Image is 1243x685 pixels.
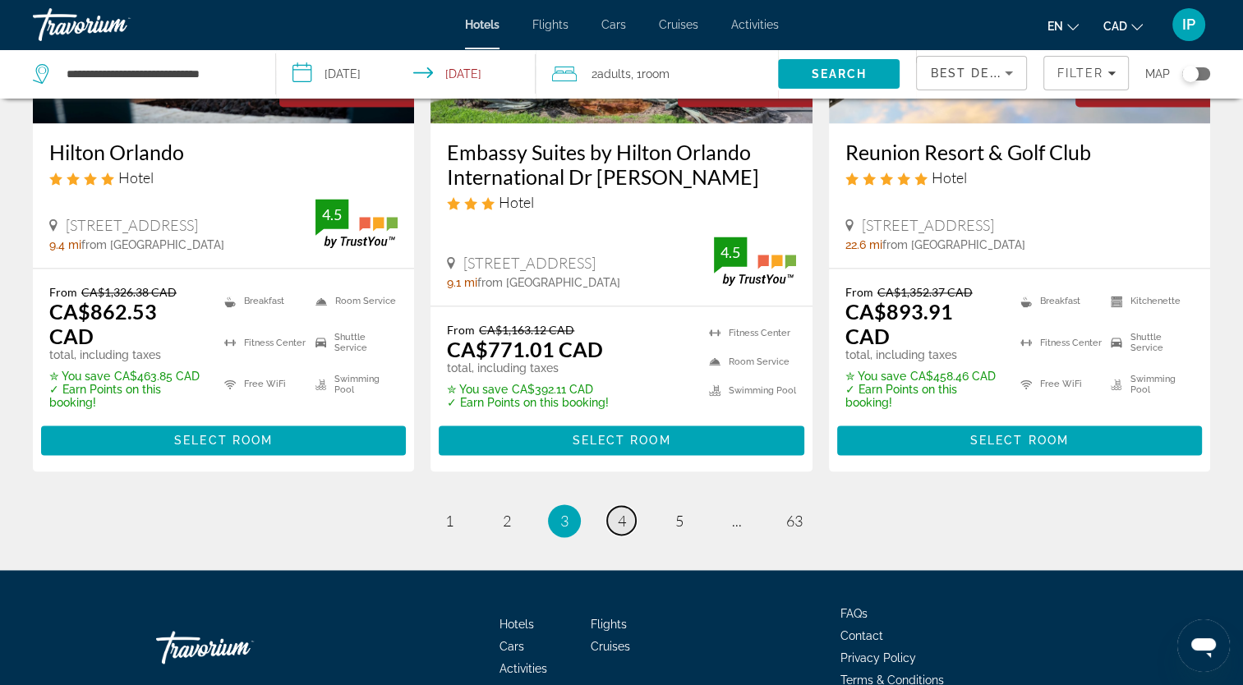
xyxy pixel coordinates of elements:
img: TrustYou guest rating badge [714,237,796,285]
li: Breakfast [1012,285,1103,318]
li: Room Service [701,352,796,372]
li: Breakfast [216,285,307,318]
span: [STREET_ADDRESS] [463,254,596,272]
span: [STREET_ADDRESS] [66,216,198,234]
a: Select Room [41,429,406,447]
a: Reunion Resort & Golf Club [845,140,1194,164]
span: ✮ You save [447,383,508,396]
p: total, including taxes [845,348,1000,361]
a: Cars [601,18,626,31]
span: from [GEOGRAPHIC_DATA] [81,238,224,251]
span: Hotel [932,168,967,186]
span: CAD [1103,20,1127,33]
a: Select Room [837,429,1202,447]
span: ... [732,512,742,530]
span: Room [642,67,670,80]
span: 5 [675,512,684,530]
span: ✮ You save [49,370,110,383]
mat-select: Sort by [930,63,1013,83]
del: CA$1,326.38 CAD [81,285,177,299]
ins: CA$771.01 CAD [447,337,603,361]
span: Flights [532,18,569,31]
p: total, including taxes [447,361,609,375]
a: Privacy Policy [840,651,916,664]
span: ✮ You save [845,370,906,383]
button: Change currency [1103,14,1143,38]
span: 3 [560,512,569,530]
a: Go Home [156,623,320,672]
nav: Pagination [33,504,1210,537]
li: Free WiFi [1012,367,1103,400]
button: Toggle map [1170,67,1210,81]
li: Swimming Pool [1103,367,1194,400]
li: Swimming Pool [307,367,398,400]
a: Hotels [500,618,534,631]
button: Select Room [439,425,803,455]
span: from [GEOGRAPHIC_DATA] [882,238,1025,251]
li: Fitness Center [1012,326,1103,359]
a: Flights [591,618,627,631]
span: 2 [592,62,631,85]
span: Search [812,67,868,80]
span: 4 [618,512,626,530]
ins: CA$862.53 CAD [49,299,157,348]
p: CA$463.85 CAD [49,370,204,383]
a: Hilton Orlando [49,140,398,164]
a: Activities [500,662,547,675]
span: , 1 [631,62,670,85]
li: Shuttle Service [1103,326,1194,359]
span: Adults [597,67,631,80]
button: Change language [1047,14,1079,38]
div: 4.5 [315,205,348,224]
a: Hotels [465,18,500,31]
li: Fitness Center [216,326,307,359]
span: en [1047,20,1063,33]
del: CA$1,163.12 CAD [479,323,574,337]
span: 9.4 mi [49,238,81,251]
a: Activities [731,18,779,31]
span: IP [1182,16,1195,33]
p: CA$392.11 CAD [447,383,609,396]
a: FAQs [840,607,868,620]
span: Select Room [572,434,670,447]
li: Swimming Pool [701,380,796,401]
p: ✓ Earn Points on this booking! [447,396,609,409]
button: Select check in and out date [276,49,536,99]
li: Fitness Center [701,323,796,343]
p: total, including taxes [49,348,204,361]
a: Cruises [591,640,630,653]
li: Room Service [307,285,398,318]
del: CA$1,352.37 CAD [877,285,973,299]
li: Kitchenette [1103,285,1194,318]
span: 63 [786,512,803,530]
a: Embassy Suites by Hilton Orlando International Dr [PERSON_NAME] [447,140,795,189]
li: Shuttle Service [307,326,398,359]
span: 2 [503,512,511,530]
span: Select Room [970,434,1069,447]
a: Cruises [659,18,698,31]
a: Cars [500,640,524,653]
span: Best Deals [930,67,1015,80]
button: Filters [1043,56,1129,90]
span: Hotel [118,168,154,186]
li: Free WiFi [216,367,307,400]
span: 1 [445,512,453,530]
span: Select Room [174,434,273,447]
button: Select Room [837,425,1202,455]
ins: CA$893.91 CAD [845,299,953,348]
div: 5 star Hotel [845,168,1194,186]
a: Travorium [33,3,197,46]
div: 4 star Hotel [49,168,398,186]
a: Contact [840,629,883,642]
a: Select Room [439,429,803,447]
